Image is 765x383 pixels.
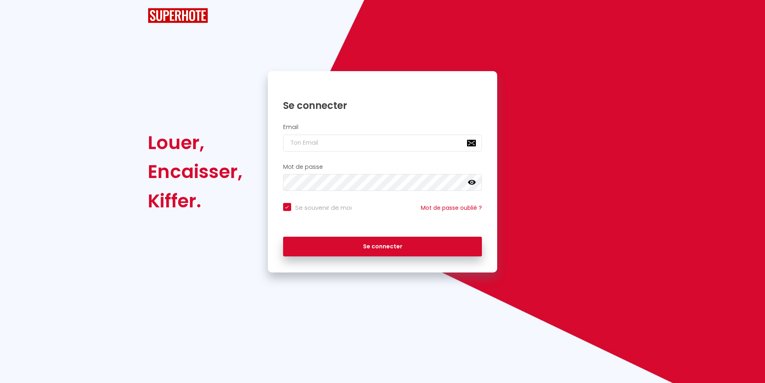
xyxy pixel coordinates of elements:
[283,124,482,131] h2: Email
[283,164,482,170] h2: Mot de passe
[148,157,243,186] div: Encaisser,
[421,204,482,212] a: Mot de passe oublié ?
[148,8,208,23] img: SuperHote logo
[148,128,243,157] div: Louer,
[148,186,243,215] div: Kiffer.
[283,99,482,112] h1: Se connecter
[283,237,482,257] button: Se connecter
[283,135,482,152] input: Ton Email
